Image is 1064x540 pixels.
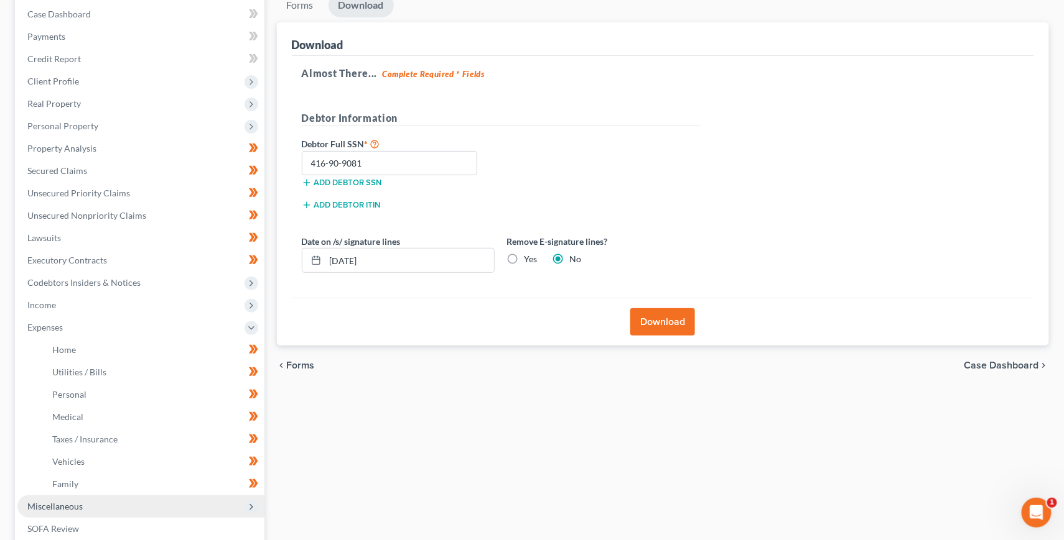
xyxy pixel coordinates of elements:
span: Personal [52,389,86,400]
a: Secured Claims [17,160,264,182]
a: Unsecured Priority Claims [17,182,264,204]
span: Case Dashboard [27,9,91,19]
h5: Debtor Information [302,111,700,126]
span: Codebtors Insiders & Notices [27,277,141,288]
a: Family [42,473,264,495]
a: Home [42,339,264,361]
button: chevron_left Forms [277,360,332,370]
span: Payments [27,31,65,42]
button: Add debtor ITIN [302,200,381,210]
span: Credit Report [27,53,81,64]
a: Vehicles [42,451,264,473]
input: MM/DD/YYYY [325,249,494,272]
span: Secured Claims [27,165,87,176]
span: Unsecured Nonpriority Claims [27,210,146,221]
a: Unsecured Nonpriority Claims [17,204,264,227]
i: chevron_left [277,360,287,370]
h5: Almost There... [302,66,1025,81]
iframe: Intercom live chat [1022,498,1052,528]
a: Payments [17,25,264,48]
a: Medical [42,406,264,428]
label: Debtor Full SSN [296,136,501,151]
span: Taxes / Insurance [52,434,118,444]
a: Executory Contracts [17,249,264,272]
span: Property Analysis [27,143,96,153]
span: Client Profile [27,76,79,86]
a: Property Analysis [17,137,264,160]
div: Download [292,37,343,52]
span: Income [27,300,56,310]
span: Real Property [27,98,81,109]
a: Utilities / Bills [42,361,264,383]
span: 1 [1047,498,1057,508]
span: Utilities / Bills [52,367,106,377]
span: Personal Property [27,121,98,131]
label: No [570,253,582,265]
a: Credit Report [17,48,264,70]
label: Remove E-signature lines? [507,235,700,248]
span: Medical [52,411,83,422]
span: Case Dashboard [964,360,1039,370]
a: Personal [42,383,264,406]
a: Taxes / Insurance [42,428,264,451]
span: Vehicles [52,456,85,467]
input: XXX-XX-XXXX [302,151,478,176]
label: Date on /s/ signature lines [302,235,401,248]
a: SOFA Review [17,518,264,540]
a: Lawsuits [17,227,264,249]
label: Yes [525,253,538,265]
span: SOFA Review [27,523,79,534]
span: Home [52,344,76,355]
span: Forms [287,360,315,370]
button: Add debtor SSN [302,178,382,188]
span: Executory Contracts [27,255,107,265]
a: Case Dashboard [17,3,264,25]
i: chevron_right [1039,360,1049,370]
a: Case Dashboard chevron_right [964,360,1049,370]
span: Family [52,478,78,489]
span: Unsecured Priority Claims [27,188,130,198]
span: Lawsuits [27,232,61,243]
strong: Complete Required * Fields [382,69,485,79]
span: Miscellaneous [27,501,83,511]
button: Download [630,308,695,336]
span: Expenses [27,322,63,332]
